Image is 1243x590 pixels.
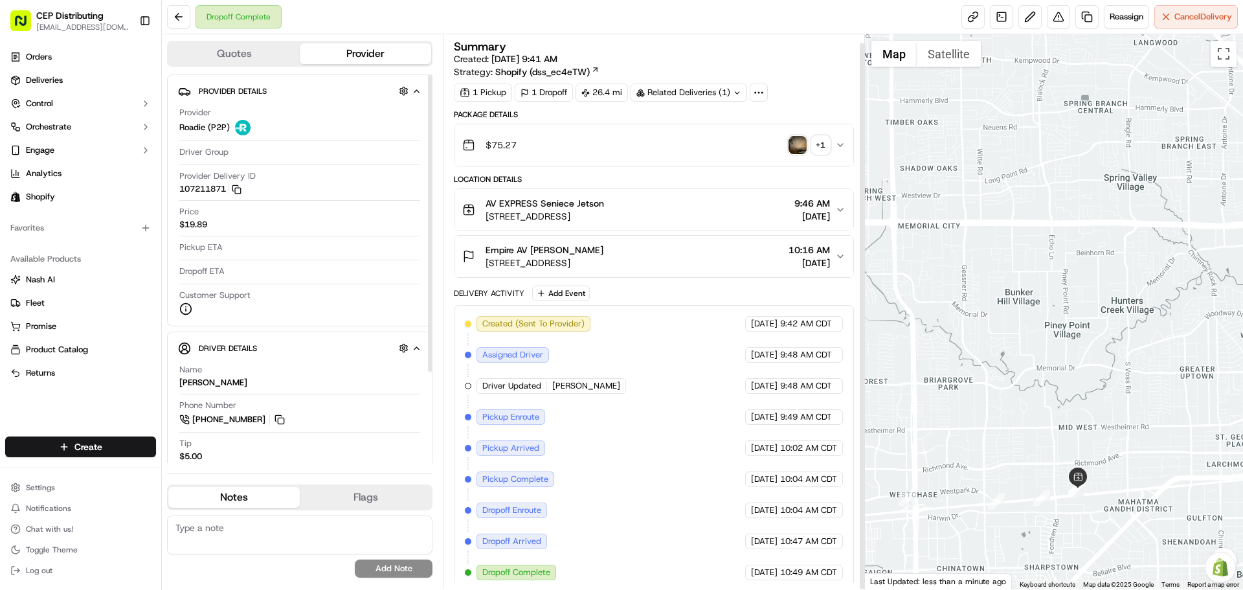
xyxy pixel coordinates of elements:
span: 10:04 AM CDT [780,505,837,516]
div: Location Details [454,174,853,185]
span: [DATE] [794,210,830,223]
button: Toggle fullscreen view [1211,41,1237,67]
span: [DATE] [751,505,778,516]
button: Log out [5,562,156,580]
span: Dropoff Arrived [482,536,541,547]
span: [DATE] [751,536,778,547]
a: Open this area in Google Maps (opens a new window) [868,573,911,589]
span: Driver Details [199,343,257,354]
img: photo_proof_of_delivery image [789,136,807,154]
span: $75.27 [486,139,517,152]
a: Shopify [5,187,156,207]
span: 9:49 AM CDT [780,411,832,423]
button: Engage [5,140,156,161]
div: 2 [988,493,1005,510]
a: Nash AI [10,274,151,286]
div: [PERSON_NAME] [179,377,247,389]
span: [DATE] [751,318,778,330]
span: 10:47 AM CDT [780,536,837,547]
button: Nash AI [5,269,156,290]
span: Fleet [26,297,45,309]
span: Provider Delivery ID [179,170,256,182]
span: [PERSON_NAME] [552,380,620,392]
span: Dropoff ETA [179,266,225,277]
a: [PHONE_NUMBER] [179,413,287,427]
span: [PHONE_NUMBER] [192,414,265,425]
span: Cancel Delivery [1174,11,1232,23]
span: Pickup Enroute [482,411,539,423]
img: roadie-logo-v2.jpg [235,120,251,135]
button: Map camera controls [1211,548,1237,574]
span: [DATE] 9:41 AM [491,53,557,65]
span: [DATE] [751,380,778,392]
span: [DATE] [751,442,778,454]
span: Map data ©2025 Google [1083,581,1154,588]
div: + 1 [812,136,830,154]
span: Pickup Arrived [482,442,539,454]
span: Orders [26,51,52,63]
button: Product Catalog [5,339,156,360]
button: Notifications [5,499,156,517]
span: [DATE] [751,473,778,485]
h3: Summary [454,41,506,52]
div: Related Deliveries (1) [631,84,747,102]
button: Create [5,437,156,457]
button: $75.27photo_proof_of_delivery image+1 [454,124,853,166]
div: Strategy: [454,65,599,78]
span: [DATE] [751,411,778,423]
span: 10:49 AM CDT [780,567,837,578]
span: Product Catalog [26,344,88,356]
span: Engage [26,144,54,156]
span: 10:02 AM CDT [780,442,837,454]
span: Created (Sent To Provider) [482,318,585,330]
button: Settings [5,479,156,497]
span: Notifications [26,503,71,514]
span: Orchestrate [26,121,71,133]
a: Analytics [5,163,156,184]
button: Keyboard shortcuts [1020,580,1075,589]
span: $19.89 [179,219,207,231]
span: Provider Details [199,86,267,96]
img: Shopify logo [10,192,21,202]
span: Promise [26,321,56,332]
span: Settings [26,482,55,493]
div: 4 [1033,490,1050,506]
button: Notes [168,487,300,508]
span: Pickup Complete [482,473,548,485]
span: [DATE] [789,256,830,269]
button: CEP Distributing [36,9,104,22]
span: [DATE] [751,567,778,578]
a: Orders [5,47,156,67]
button: CEP Distributing[EMAIL_ADDRESS][DOMAIN_NAME] [5,5,134,36]
div: 1 [899,490,915,506]
a: Returns [10,367,151,379]
a: Shopify (dss_ec4eTW) [495,65,599,78]
button: Flags [300,487,431,508]
a: Fleet [10,297,151,309]
div: Package Details [454,109,853,120]
span: [STREET_ADDRESS] [486,256,603,269]
div: 26.4 mi [576,84,628,102]
a: Terms (opens in new tab) [1161,581,1180,588]
button: [EMAIL_ADDRESS][DOMAIN_NAME] [36,22,129,32]
span: Dropoff Enroute [482,505,541,516]
div: 1 Pickup [454,84,512,102]
a: Report a map error [1187,581,1239,588]
button: Promise [5,316,156,337]
span: 10:16 AM [789,244,830,256]
button: 107211871 [179,183,241,195]
span: [DATE] [751,349,778,361]
a: Product Catalog [10,344,151,356]
div: $5.00 [179,451,202,462]
span: 10:04 AM CDT [780,473,837,485]
span: Pickup ETA [179,242,223,253]
button: Chat with us! [5,520,156,538]
button: AV EXPRESS Seniece Jetson[STREET_ADDRESS]9:46 AM[DATE] [454,189,853,231]
button: Fleet [5,293,156,313]
button: Quotes [168,43,300,64]
button: Empire AV [PERSON_NAME][STREET_ADDRESS]10:16 AM[DATE] [454,236,853,277]
img: Google [868,573,911,589]
div: 1 Dropoff [515,84,573,102]
button: Add Event [532,286,590,301]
